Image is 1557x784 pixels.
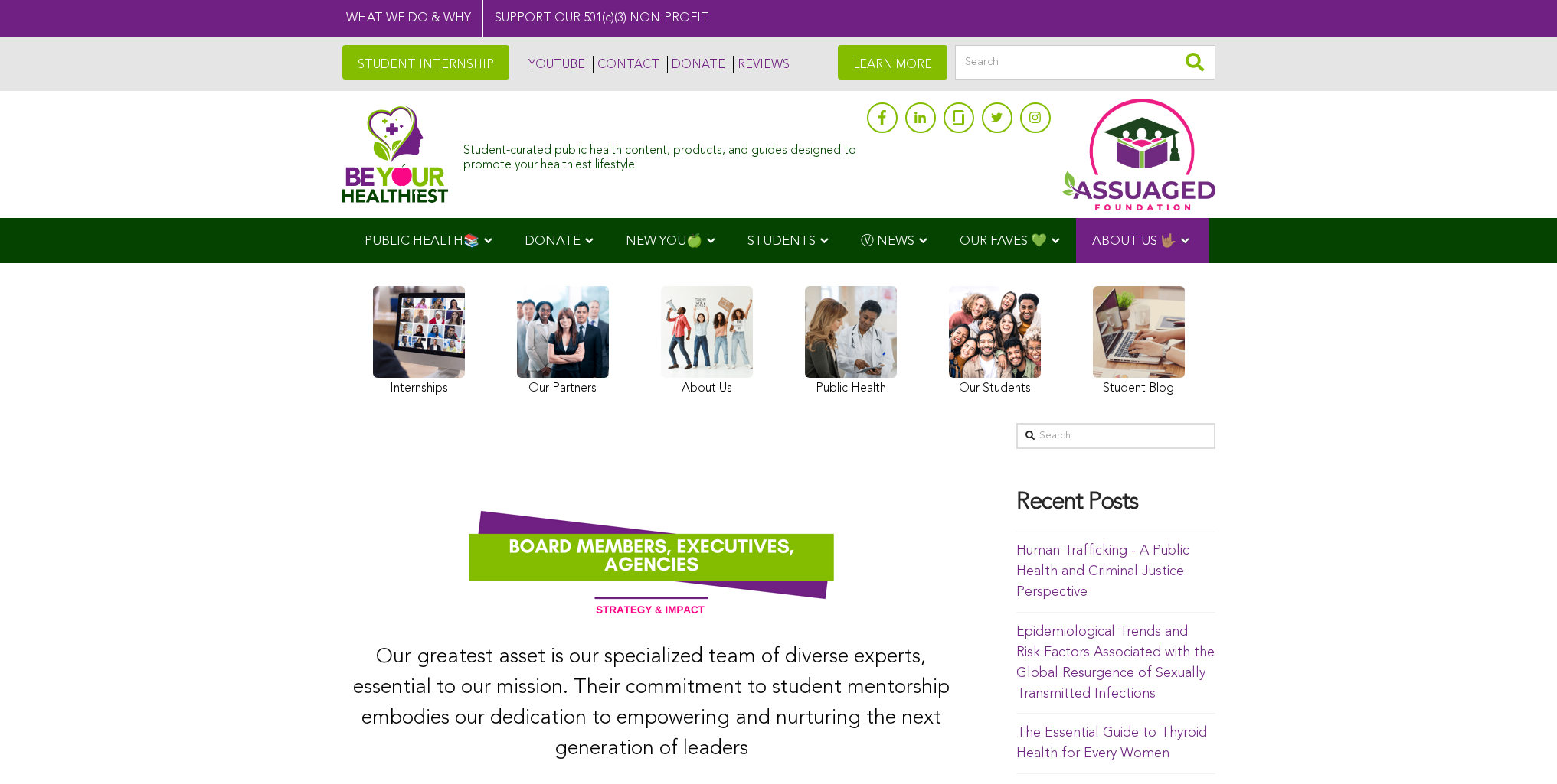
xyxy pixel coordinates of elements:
div: Student-curated public health content, products, and guides designed to promote your healthiest l... [463,136,859,173]
span: STUDENTS [747,235,816,248]
span: Ⓥ NEWS [861,235,914,248]
span: Our greatest asset is our specialized team of diverse experts, essential to our mission. Their co... [353,647,950,760]
img: Dream-Team-Team-Stand-Up-Loyal-Board-Members-Banner-Assuaged [342,478,960,632]
span: PUBLIC HEALTH📚 [365,235,479,248]
input: Search [955,45,1215,80]
div: Navigation Menu [342,218,1215,263]
span: ABOUT US 🤟🏽 [1092,235,1176,248]
a: STUDENT INTERNSHIP [342,45,509,80]
input: Search [1016,423,1215,449]
span: NEW YOU🍏 [626,235,702,248]
a: Human Trafficking - A Public Health and Criminal Justice Perspective [1016,544,1189,599]
span: OUR FAVES 💚 [960,235,1047,248]
a: Epidemiological Trends and Risk Factors Associated with the Global Resurgence of Sexually Transmi... [1016,625,1215,701]
a: The Essential Guide to Thyroid Health for Every Women [1016,726,1207,760]
h4: Recent Posts [1016,490,1215,516]
a: CONTACT [593,56,659,73]
a: DONATE [667,56,725,73]
a: YOUTUBE [525,56,585,73]
span: DONATE [525,235,581,248]
iframe: Chat Widget [1480,711,1557,784]
img: Assuaged [342,106,449,203]
img: glassdoor [953,110,963,125]
img: Assuaged App [1062,99,1215,210]
a: LEARN MORE [838,45,947,80]
a: REVIEWS [733,56,790,73]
